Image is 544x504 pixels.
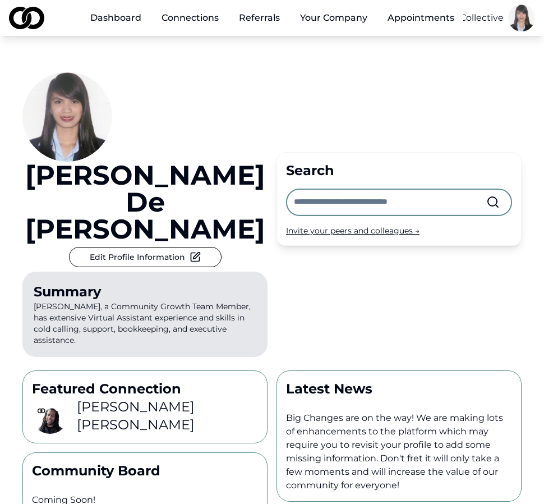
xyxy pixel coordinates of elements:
h3: [PERSON_NAME] [PERSON_NAME] [77,398,258,434]
img: 51457996-7adf-4995-be40-a9f8ac946256-Picture1-profile_picture.jpg [22,72,112,162]
p: Big Changes are on the way! We are making lots of enhancements to the platform which may require ... [286,411,512,492]
p: Community Board [32,462,258,480]
nav: Main [81,7,463,29]
a: Referrals [230,7,289,29]
button: Your Company [291,7,376,29]
img: logo [9,7,44,29]
p: Featured Connection [32,380,258,398]
a: Dashboard [81,7,150,29]
img: fc566690-cf65-45d8-a465-1d4f683599e2-basimCC1-profile_picture.png [32,398,68,434]
div: Summary [34,283,256,301]
a: Appointments [379,7,463,29]
div: Invite your peers and colleagues → [286,225,512,236]
div: Search [286,162,512,180]
p: Latest News [286,380,512,398]
button: Edit Profile Information [69,247,222,267]
a: [PERSON_NAME] de [PERSON_NAME] [22,162,268,242]
img: 51457996-7adf-4995-be40-a9f8ac946256-Picture1-profile_picture.jpg [508,4,535,31]
p: [PERSON_NAME], a Community Growth Team Member, has extensive Virtual Assistant experience and ski... [22,272,268,357]
a: Connections [153,7,228,29]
